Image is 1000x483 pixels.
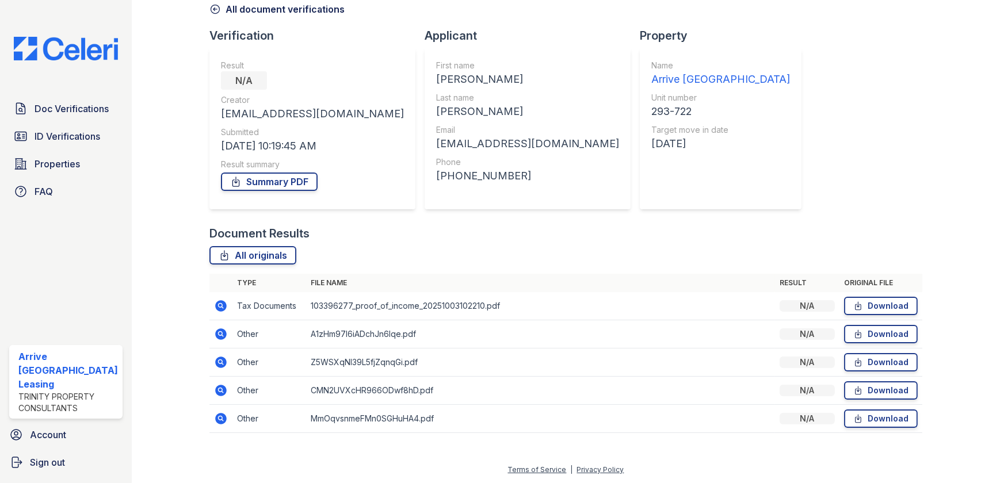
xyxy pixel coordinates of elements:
[844,381,918,400] a: Download
[436,103,619,120] div: [PERSON_NAME]
[221,159,404,170] div: Result summary
[221,138,404,154] div: [DATE] 10:19:45 AM
[425,28,640,44] div: Applicant
[436,156,619,168] div: Phone
[651,124,790,136] div: Target move in date
[508,465,567,474] a: Terms of Service
[9,180,123,203] a: FAQ
[640,28,811,44] div: Property
[775,274,839,292] th: Result
[306,274,775,292] th: File name
[5,423,127,446] a: Account
[9,125,123,148] a: ID Verifications
[780,356,835,368] div: N/A
[221,71,267,90] div: N/A
[306,292,775,320] td: 103396277_proof_of_income_20251003102210.pdf
[35,157,80,171] span: Properties
[221,106,404,122] div: [EMAIL_ADDRESS][DOMAIN_NAME]
[436,92,619,103] div: Last name
[844,297,918,315] a: Download
[651,103,790,120] div: 293-722
[35,129,100,143] span: ID Verifications
[306,377,775,405] td: CMN2UVXcHR966ODwf8hD.pdf
[306,348,775,377] td: Z5WSXqNI39L5fjZqnqGi.pdf
[232,405,306,433] td: Other
[209,225,310,241] div: Document Results
[18,350,118,391] div: Arrive [GEOGRAPHIC_DATA] Leasing
[651,60,790,71] div: Name
[9,97,123,120] a: Doc Verifications
[436,136,619,152] div: [EMAIL_ADDRESS][DOMAIN_NAME]
[436,60,619,71] div: First name
[209,2,345,16] a: All document verifications
[30,455,65,469] span: Sign out
[232,292,306,320] td: Tax Documents
[9,152,123,175] a: Properties
[780,328,835,340] div: N/A
[221,126,404,138] div: Submitted
[780,413,835,424] div: N/A
[780,385,835,396] div: N/A
[651,136,790,152] div: [DATE]
[35,185,53,198] span: FAQ
[844,409,918,428] a: Download
[306,405,775,433] td: MmOqvsnmeFMn0SGHuHA4.pdf
[232,320,306,348] td: Other
[844,325,918,343] a: Download
[18,391,118,414] div: Trinity Property Consultants
[221,60,404,71] div: Result
[577,465,624,474] a: Privacy Policy
[221,172,318,191] a: Summary PDF
[651,92,790,103] div: Unit number
[571,465,573,474] div: |
[651,71,790,87] div: Arrive [GEOGRAPHIC_DATA]
[232,348,306,377] td: Other
[221,94,404,106] div: Creator
[436,124,619,136] div: Email
[5,451,127,474] a: Sign out
[780,300,835,312] div: N/A
[209,246,296,264] a: All originals
[839,274,922,292] th: Original file
[209,28,425,44] div: Verification
[35,102,109,116] span: Doc Verifications
[306,320,775,348] td: A1zHm97I6iADchJn6Iqe.pdf
[5,37,127,60] img: CE_Logo_Blue-a8612792a0a2168367f1c8372b55b34899dd931a85d93a1a3d3e32e68fde9ad4.png
[436,71,619,87] div: [PERSON_NAME]
[436,168,619,184] div: [PHONE_NUMBER]
[30,428,66,442] span: Account
[651,60,790,87] a: Name Arrive [GEOGRAPHIC_DATA]
[232,274,306,292] th: Type
[844,353,918,371] a: Download
[232,377,306,405] td: Other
